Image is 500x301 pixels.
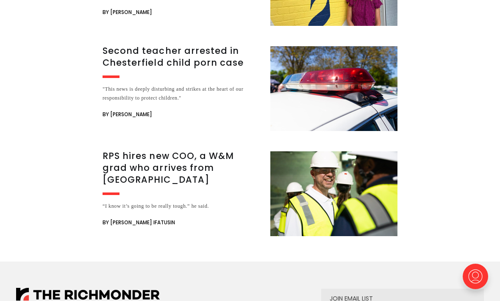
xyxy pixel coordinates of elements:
h3: Second teacher arrested in Chesterfield child porn case [103,45,260,69]
img: Second teacher arrested in Chesterfield child porn case [270,46,397,131]
a: RPS hires new COO, a W&M grad who arrives from [GEOGRAPHIC_DATA] “I know it’s going to be really ... [103,151,397,236]
iframe: portal-trigger [456,259,500,301]
span: By [PERSON_NAME] [103,109,152,120]
img: The Richmonder Logo [16,288,160,301]
h3: RPS hires new COO, a W&M grad who arrives from [GEOGRAPHIC_DATA] [103,150,260,186]
img: RPS hires new COO, a W&M grad who arrives from Indianapolis [270,151,397,236]
span: By [PERSON_NAME] Ifatusin [103,217,175,228]
span: By [PERSON_NAME] [103,7,152,17]
div: “I know it’s going to be really tough.” he said. [103,202,260,211]
a: Second teacher arrested in Chesterfield child porn case "This news is deeply disturbing and strik... [103,46,397,131]
div: "This news is deeply disturbing and strikes at the heart of our responsibility to protect children." [103,85,260,103]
